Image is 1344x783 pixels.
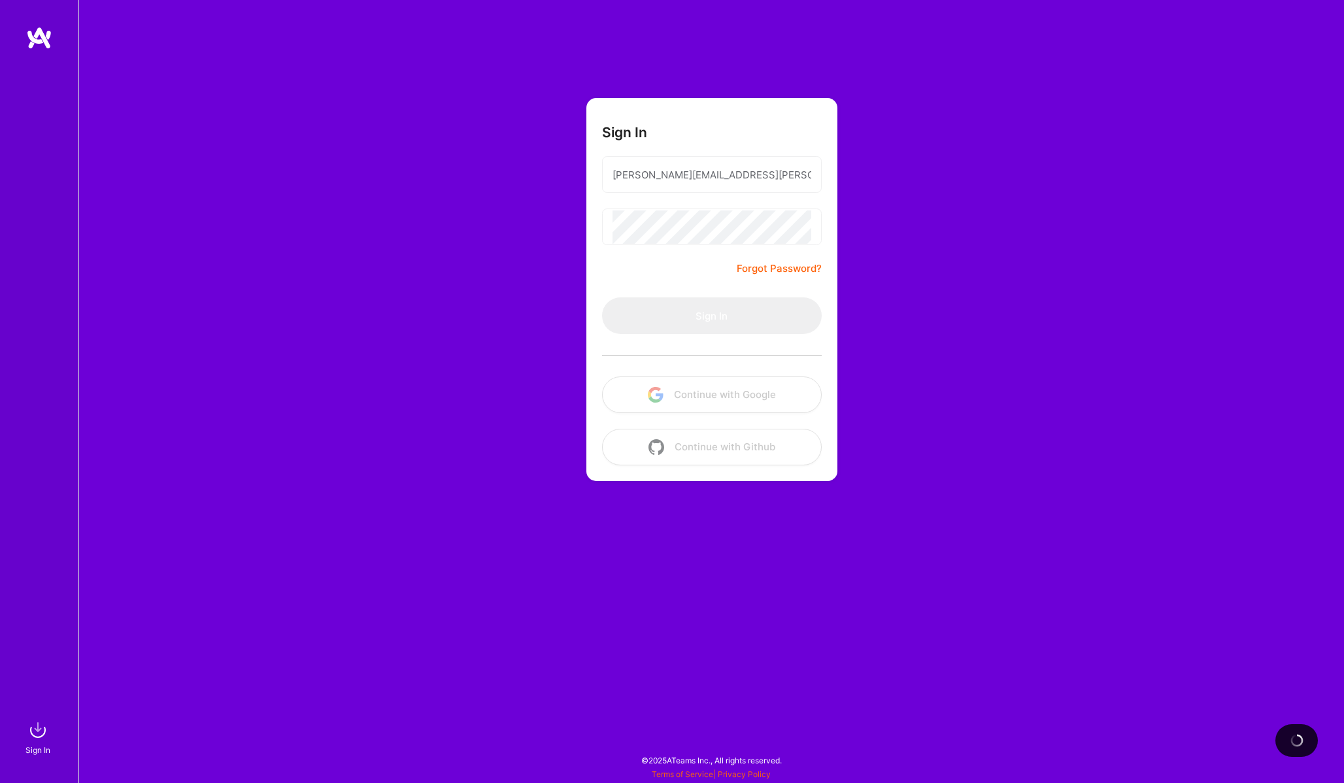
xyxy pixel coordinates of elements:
img: icon [648,387,664,403]
img: loading [1288,732,1305,748]
img: icon [648,439,664,455]
button: Sign In [602,297,822,334]
h3: Sign In [602,124,647,141]
img: sign in [25,717,51,743]
input: Email... [613,158,811,192]
a: sign inSign In [27,717,51,757]
a: Terms of Service [652,769,713,779]
a: Forgot Password? [737,261,822,276]
button: Continue with Github [602,429,822,465]
button: Continue with Google [602,376,822,413]
div: © 2025 ATeams Inc., All rights reserved. [78,744,1344,776]
img: logo [26,26,52,50]
span: | [652,769,771,779]
a: Privacy Policy [718,769,771,779]
div: Sign In [25,743,50,757]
